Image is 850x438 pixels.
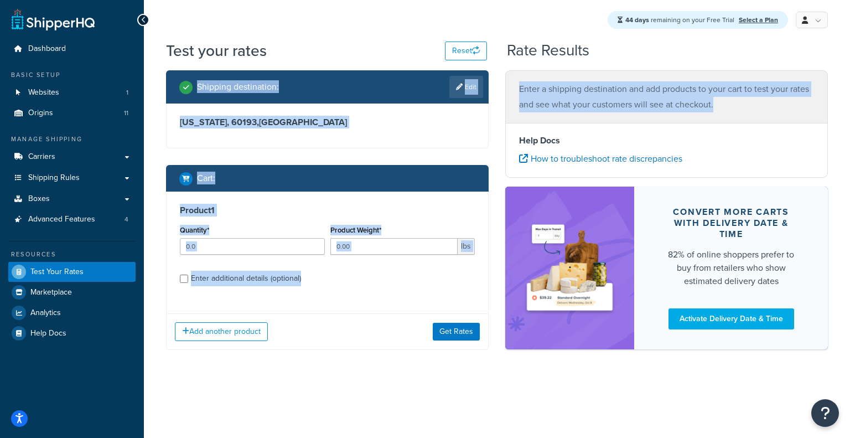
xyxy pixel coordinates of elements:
a: Dashboard [8,39,136,59]
input: 0.00 [330,238,458,255]
label: Quantity* [180,226,209,234]
h1: Test your rates [166,40,267,61]
li: Advanced Features [8,209,136,230]
span: Origins [28,109,53,118]
h3: [US_STATE], 60193 , [GEOGRAPHIC_DATA] [180,117,475,128]
h2: Rate Results [507,42,589,59]
span: Analytics [30,308,61,318]
li: Websites [8,83,136,103]
a: Boxes [8,189,136,209]
span: Shipping Rules [28,173,80,183]
a: Analytics [8,303,136,323]
strong: 44 days [625,15,649,25]
div: Enter additional details (optional) [191,271,301,286]
span: 11 [124,109,128,118]
span: Marketplace [30,288,72,297]
a: Marketplace [8,282,136,302]
div: Manage Shipping [8,135,136,144]
a: Test Your Rates [8,262,136,282]
h2: Cart : [197,173,215,183]
span: Advanced Features [28,215,95,224]
li: Origins [8,103,136,123]
p: Enter a shipping destination and add products to your cart to test your rates and see what your c... [519,81,814,112]
input: 0.0 [180,238,325,255]
span: 4 [125,215,128,224]
span: Carriers [28,152,55,162]
div: 82% of online shoppers prefer to buy from retailers who show estimated delivery dates [661,248,801,288]
a: How to troubleshoot rate discrepancies [519,152,682,165]
div: Convert more carts with delivery date & time [661,207,801,240]
div: Basic Setup [8,70,136,80]
a: Origins11 [8,103,136,123]
span: Websites [28,88,59,97]
a: Shipping Rules [8,168,136,188]
label: Product Weight* [330,226,381,234]
a: Edit [449,76,483,98]
img: feature-image-ddt-36eae7f7280da8017bfb280eaccd9c446f90b1fe08728e4019434db127062ab4.png [522,203,618,333]
a: Websites1 [8,83,136,103]
span: 1 [126,88,128,97]
div: Resources [8,250,136,259]
span: remaining on your Free Trial [625,15,736,25]
a: Activate Delivery Date & Time [668,308,794,329]
span: lbs [458,238,475,255]
span: Boxes [28,194,50,204]
input: Enter additional details (optional) [180,275,188,283]
a: Select a Plan [739,15,778,25]
a: Advanced Features4 [8,209,136,230]
button: Reset [445,42,487,60]
a: Help Docs [8,323,136,343]
span: Help Docs [30,329,66,338]
h4: Help Docs [519,134,814,147]
button: Get Rates [433,323,480,341]
span: Test Your Rates [30,267,84,277]
button: Add another product [175,322,268,341]
button: Open Resource Center [811,399,839,427]
span: Dashboard [28,44,66,54]
h2: Shipping destination : [197,82,279,92]
h3: Product 1 [180,205,475,216]
a: Carriers [8,147,136,167]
